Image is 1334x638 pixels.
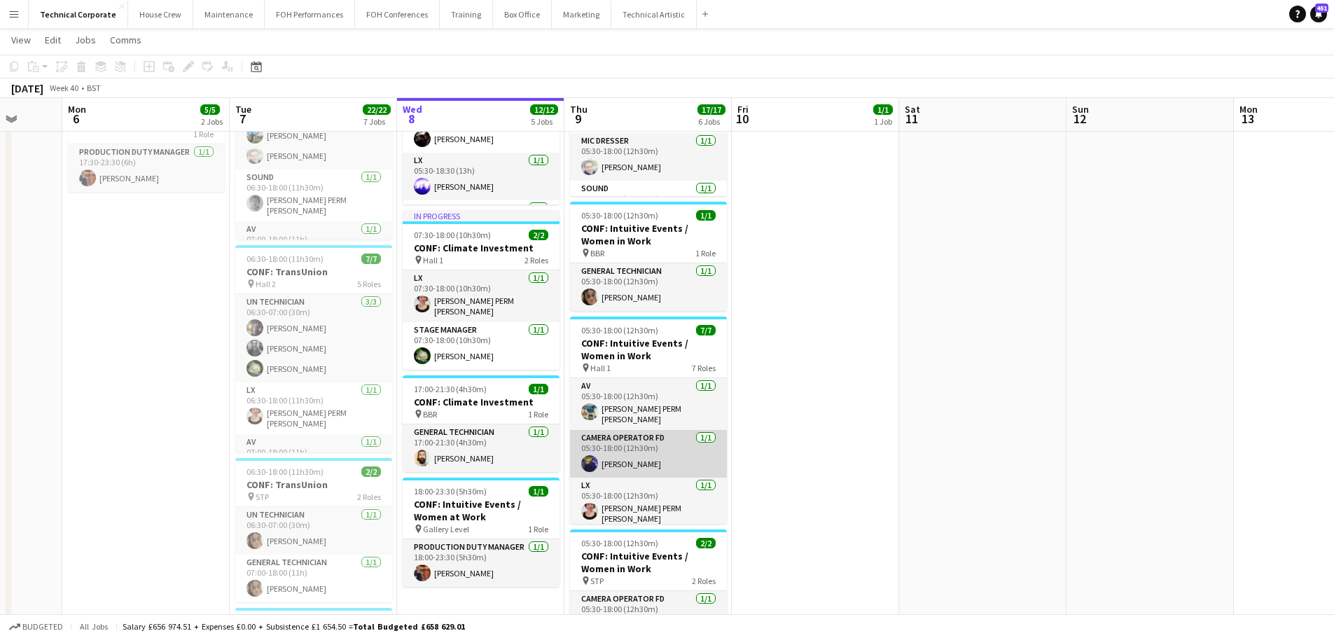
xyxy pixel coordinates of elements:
a: Comms [104,31,147,49]
app-job-card: 06:30-18:00 (11h30m)2/2CONF: TransUnion STP2 RolesUN Technician1/106:30-07:00 (30m)[PERSON_NAME]G... [235,458,392,602]
span: 22/22 [363,104,391,115]
span: 17/17 [697,104,725,115]
h3: CONF: Intuitive Events / Women in Work [570,222,727,247]
span: 1/1 [873,104,893,115]
div: 6 Jobs [698,116,725,127]
app-card-role: AV1/107:00-18:00 (11h) [235,221,392,269]
app-job-card: 17:00-21:30 (4h30m)1/1CONF: Climate Investment BBR1 RoleGeneral Technician1/117:00-21:30 (4h30m)[... [403,375,560,472]
span: 12/12 [530,104,558,115]
span: Mon [68,103,86,116]
app-card-role: Sound1/106:30-18:00 (11h30m)[PERSON_NAME] PERM [PERSON_NAME] [235,169,392,221]
span: Jobs [75,34,96,46]
a: Edit [39,31,67,49]
h3: CONF: TransUnion [235,265,392,278]
span: 13 [1237,111,1258,127]
span: 17:00-21:30 (4h30m) [414,384,487,394]
span: 06:30-18:00 (11h30m) [246,466,324,477]
div: 1 Job [874,116,892,127]
button: Training [440,1,493,28]
app-card-role: Production Duty Manager1/117:30-23:30 (6h)[PERSON_NAME] [68,144,225,192]
app-card-role: Stage Manager1/107:30-18:00 (10h30m)[PERSON_NAME] [403,322,560,370]
app-job-card: 05:30-18:00 (12h30m)1/1CONF: Intuitive Events / Women in Work BBR1 RoleGeneral Technician1/105:30... [570,202,727,311]
span: 12 [1070,111,1089,127]
span: 2/2 [696,538,716,548]
span: STP [590,576,604,586]
span: 05:30-18:00 (12h30m) [581,538,658,548]
span: BBR [590,248,604,258]
h3: CONF: Intuitive Events / Women in Work [570,337,727,362]
app-job-card: 06:30-18:00 (11h30m)7/7CONF: TransUnion Hall 25 RolesUN Technician3/306:30-07:00 (30m)[PERSON_NAM... [235,245,392,452]
span: 5 Roles [357,279,381,289]
div: In progress [403,210,560,221]
app-job-card: 06:30-18:00 (11h30m)7/7CONF: TransUnion Hall 15 RolesUN Technician3/306:30-07:00 (30m)[PERSON_NAM... [235,32,392,240]
span: 9 [568,111,588,127]
span: 7/7 [696,325,716,335]
span: STP [256,492,269,502]
span: 6 [66,111,86,127]
button: FOH Performances [265,1,355,28]
div: In progress07:30-18:00 (10h30m)2/2CONF: Climate Investment Hall 12 RolesLX1/107:30-18:00 (10h30m)... [403,210,560,370]
span: 1/1 [696,210,716,221]
span: Gallery Level [423,524,469,534]
span: 1 Role [695,248,716,258]
button: Technical Artistic [611,1,697,28]
app-job-card: 05:30-18:00 (12h30m)7/7CONF: Intuitive Events / Women in Work Hall 17 RolesAV1/105:30-18:00 (12h3... [570,317,727,524]
span: Edit [45,34,61,46]
app-card-role: Production Duty Manager1/118:00-23:30 (5h30m)[PERSON_NAME] [403,539,560,587]
div: 5 Jobs [531,116,557,127]
h3: CONF: Climate Investment [403,242,560,254]
span: All jobs [77,621,111,632]
span: 1 Role [528,409,548,419]
span: 05:30-18:00 (12h30m) [581,210,658,221]
span: 2 Roles [357,492,381,502]
a: Jobs [69,31,102,49]
span: 18:00-23:30 (5h30m) [414,486,487,497]
app-job-card: 17:30-23:30 (6h)1/1CONF: TransUnion G/I1 RoleProduction Duty Manager1/117:30-23:30 (6h)[PERSON_NAME] [68,95,225,192]
span: 10 [735,111,749,127]
h3: CONF: TransUnion [235,478,392,491]
button: FOH Conferences [355,1,440,28]
button: Marketing [552,1,611,28]
div: Salary £656 974.51 + Expenses £0.00 + Subsistence £1 654.50 = [123,621,465,632]
span: 1 Role [528,524,548,534]
span: 1/1 [529,384,548,394]
app-card-role: LX1/106:30-18:00 (11h30m)[PERSON_NAME] PERM [PERSON_NAME] [235,382,392,434]
span: 2 Roles [524,255,548,265]
span: Budgeted [22,622,63,632]
a: 451 [1310,6,1327,22]
span: 05:30-18:00 (12h30m) [581,325,658,335]
span: 1 Role [193,129,214,139]
span: 7 [233,111,251,127]
span: Week 40 [46,83,81,93]
app-card-role: AV1/107:00-18:00 (11h) [235,434,392,482]
app-card-role: Mic Dresser1/105:30-18:00 (12h30m)[PERSON_NAME] [570,133,727,181]
app-card-role: UN Technician1/106:30-07:00 (30m)[PERSON_NAME] [235,507,392,555]
span: 2 Roles [692,576,716,586]
span: 06:30-18:00 (11h30m) [246,254,324,264]
app-card-role: Camera Operator FD1/105:30-18:00 (12h30m)[PERSON_NAME] [570,430,727,478]
app-card-role: General Technician1/107:00-18:00 (11h)[PERSON_NAME] [235,555,392,602]
span: Thu [570,103,588,116]
span: Total Budgeted £658 629.01 [353,621,465,632]
h3: CONF: Climate Investment [403,396,560,408]
span: 2/2 [361,466,381,477]
span: 7/7 [361,254,381,264]
app-card-role: LX1/105:30-18:30 (13h)[PERSON_NAME] [403,153,560,200]
app-card-role: UN Technician3/306:30-07:00 (30m)[PERSON_NAME][PERSON_NAME][PERSON_NAME] [235,294,392,382]
span: BBR [423,409,437,419]
span: 07:30-18:00 (10h30m) [414,230,491,240]
app-card-role: Mic Dresser1/1 [403,200,560,248]
a: View [6,31,36,49]
span: Hall 2 [256,279,276,289]
button: Budgeted [7,619,65,634]
span: 7 Roles [692,363,716,373]
span: Tue [235,103,251,116]
span: Fri [737,103,749,116]
span: Sat [905,103,920,116]
app-card-role: General Technician1/117:00-21:30 (4h30m)[PERSON_NAME] [403,424,560,472]
app-card-role: Sound1/105:30-18:00 (12h30m) [570,181,727,228]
